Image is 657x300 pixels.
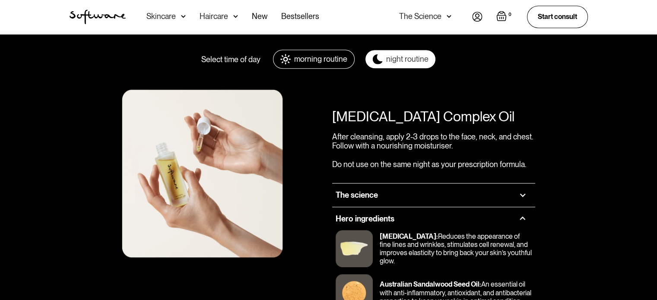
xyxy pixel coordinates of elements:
[181,12,186,21] img: arrow down
[294,54,347,64] div: morning routine
[386,54,428,64] div: night routine
[336,190,378,200] div: The science
[380,232,532,265] p: Reduces the appearance of fine lines and wrinkles, stimulates cell renewal, and improves elastici...
[70,9,126,24] img: Software Logo
[233,12,238,21] img: arrow down
[146,12,176,21] div: Skincare
[336,214,394,224] div: Hero ingredients
[447,12,451,21] img: arrow down
[507,11,513,19] div: 0
[399,12,441,21] div: The Science
[380,280,481,288] strong: Australian Sandalwood Seed Oil:
[200,12,228,21] div: Haircare
[122,89,283,258] img: applying software oil on left hand
[332,132,536,169] p: After cleansing, apply 2-3 drops to the face, neck, and chest. Follow with a nourishing moisturis...
[380,232,438,240] strong: [MEDICAL_DATA]:
[70,9,126,24] a: home
[496,11,513,23] a: Open empty cart
[332,108,514,125] h3: [MEDICAL_DATA] Complex Oil
[527,6,588,28] a: Start consult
